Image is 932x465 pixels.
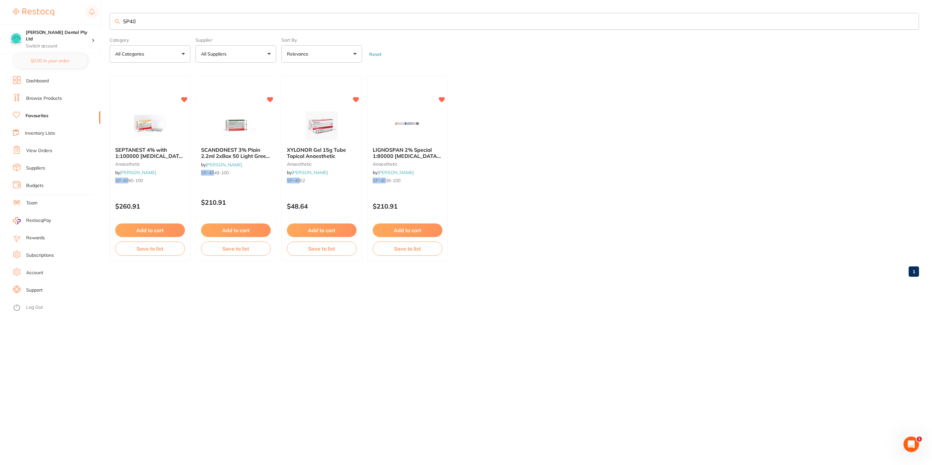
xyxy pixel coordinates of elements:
span: 1 [917,437,922,442]
span: by [115,170,156,175]
span: SEPTANEST 4% with 1:100000 [MEDICAL_DATA] 2.2ml 2xBox 50 GOLD [115,147,185,165]
a: Inventory Lists [25,130,55,137]
a: [PERSON_NAME] [206,162,242,168]
input: Search Favourite Products [110,13,919,30]
span: 36-100 [386,178,400,183]
button: Add to cart [373,223,442,237]
a: [PERSON_NAME] [120,170,156,175]
span: XYLONOR Gel 15g Tube Topical Anaesthetic [287,147,346,159]
button: All Suppliers [196,45,276,63]
b: XYLONOR Gel 15g Tube Topical Anaesthetic [287,147,357,159]
a: [PERSON_NAME] [292,170,328,175]
label: Sort By [281,37,362,43]
button: Reset [367,51,383,57]
img: Restocq Logo [13,8,54,16]
img: XYLONOR Gel 15g Tube Topical Anaesthetic [301,109,343,142]
span: LIGNOSPAN 2% Special 1:80000 [MEDICAL_DATA] 2.2ml 2xBox 50 Blue [373,147,441,165]
a: Subscriptions [26,252,54,259]
img: LIGNOSPAN 2% Special 1:80000 adrenalin 2.2ml 2xBox 50 Blue [387,109,429,142]
span: 90-100 [128,178,143,183]
button: Save to list [287,242,357,256]
a: Favourites [25,113,48,119]
span: RestocqPay [26,217,51,224]
a: Dashboard [26,78,49,84]
p: All Suppliers [201,51,229,57]
em: SP-40 [373,178,386,183]
small: anaesthetic [373,161,442,167]
small: anaesthetic [115,161,185,167]
span: by [373,170,414,175]
img: Biltoft Dental Pty Ltd [10,33,22,45]
button: Save to list [201,242,271,256]
em: SP-40 [201,170,214,176]
span: by [201,162,242,168]
a: [PERSON_NAME] [378,170,414,175]
p: Switch account [26,43,92,49]
button: Save to list [373,242,442,256]
button: Save to list [115,242,185,256]
p: All Categories [115,51,147,57]
a: Support [26,287,43,294]
button: $0.00 in your order [13,53,87,68]
img: RestocqPay [13,217,21,224]
a: Suppliers [26,165,45,171]
a: RestocqPay [13,217,51,224]
h4: Biltoft Dental Pty Ltd [26,29,92,42]
p: $210.91 [373,202,442,210]
span: SCANDONEST 3% Plain 2.2ml 2xBox 50 Light Green label [201,147,270,165]
label: Category [110,37,190,43]
p: $48.64 [287,202,357,210]
a: Rewards [26,235,45,241]
b: SEPTANEST 4% with 1:100000 adrenalin 2.2ml 2xBox 50 GOLD [115,147,185,159]
button: Add to cart [287,223,357,237]
span: 62 [300,178,305,183]
em: SP-40 [287,178,300,183]
p: $210.91 [201,199,271,206]
b: SCANDONEST 3% Plain 2.2ml 2xBox 50 Light Green label [201,147,271,159]
b: LIGNOSPAN 2% Special 1:80000 adrenalin 2.2ml 2xBox 50 Blue [373,147,442,159]
a: Restocq Logo [13,5,54,20]
a: 1 [909,265,919,278]
p: $260.91 [115,202,185,210]
span: 49-100 [214,170,229,176]
a: Log Out [26,304,43,311]
button: Add to cart [201,223,271,237]
a: Account [26,270,43,276]
img: SCANDONEST 3% Plain 2.2ml 2xBox 50 Light Green label [215,109,257,142]
button: Relevance [281,45,362,63]
iframe: Intercom live chat [904,437,919,452]
label: Supplier [196,37,276,43]
button: Log Out [13,303,98,313]
em: SP-40 [115,178,128,183]
p: Relevance [287,51,311,57]
small: anaesthetic [287,161,357,167]
button: Add to cart [115,223,185,237]
img: SEPTANEST 4% with 1:100000 adrenalin 2.2ml 2xBox 50 GOLD [129,109,171,142]
span: by [287,170,328,175]
a: View Orders [26,148,52,154]
a: Team [26,200,37,206]
button: All Categories [110,45,190,63]
a: Budgets [26,182,44,189]
a: Browse Products [26,95,62,102]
